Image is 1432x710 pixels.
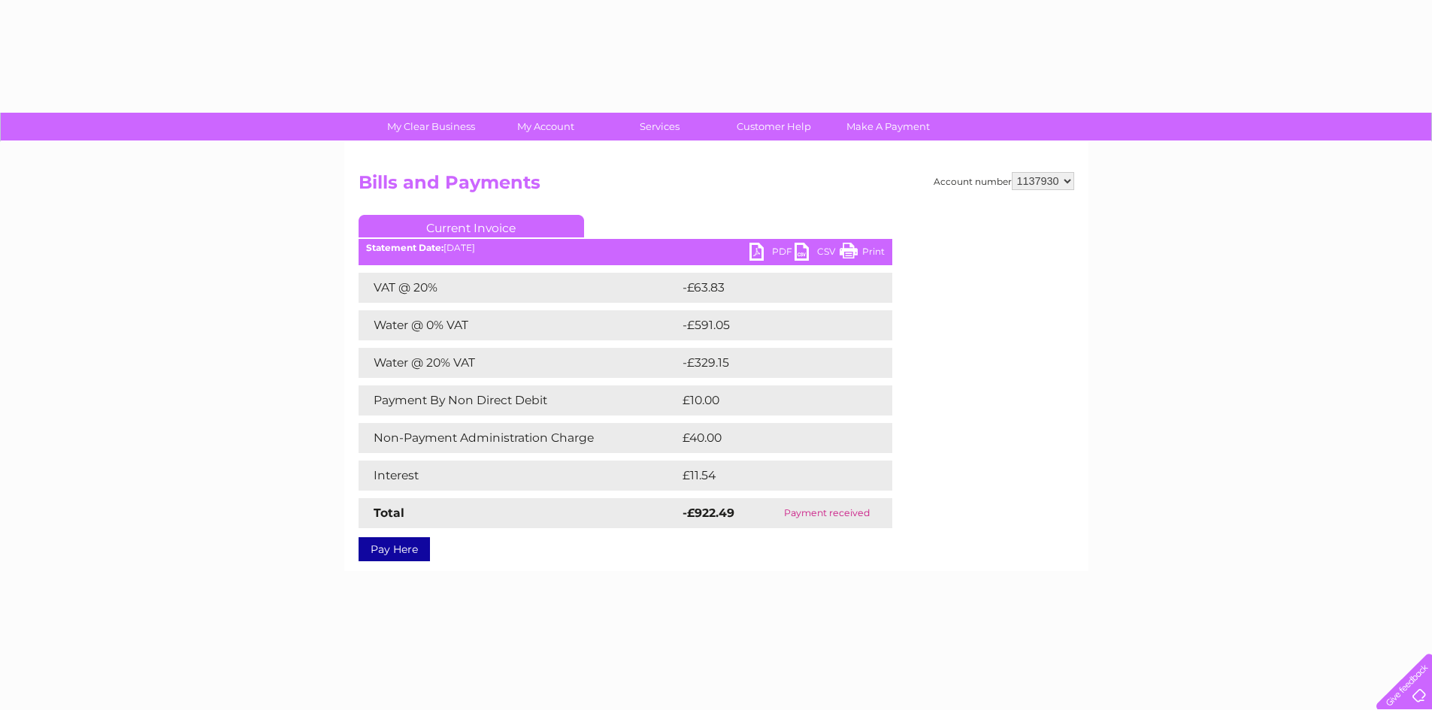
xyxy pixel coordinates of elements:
td: Water @ 20% VAT [359,348,679,378]
a: Print [840,243,885,264]
td: -£63.83 [679,273,864,303]
td: Payment By Non Direct Debit [359,385,679,415]
td: Payment received [761,498,892,528]
a: Services [598,113,722,140]
td: Interest [359,461,679,491]
td: £11.54 [679,461,859,491]
a: Pay Here [359,537,430,561]
strong: -£922.49 [683,506,734,520]
td: Non-Payment Administration Charge [359,423,679,453]
a: Customer Help [712,113,836,140]
td: £40.00 [679,423,863,453]
strong: Total [374,506,404,520]
a: My Clear Business [369,113,493,140]
a: PDF [749,243,795,264]
td: Water @ 0% VAT [359,310,679,340]
td: VAT @ 20% [359,273,679,303]
a: Current Invoice [359,215,584,237]
a: My Account [483,113,607,140]
div: Account number [934,172,1074,190]
b: Statement Date: [366,242,444,253]
h2: Bills and Payments [359,172,1074,201]
div: [DATE] [359,243,892,253]
td: -£591.05 [679,310,867,340]
a: Make A Payment [826,113,950,140]
td: -£329.15 [679,348,866,378]
td: £10.00 [679,385,861,415]
a: CSV [795,243,840,264]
